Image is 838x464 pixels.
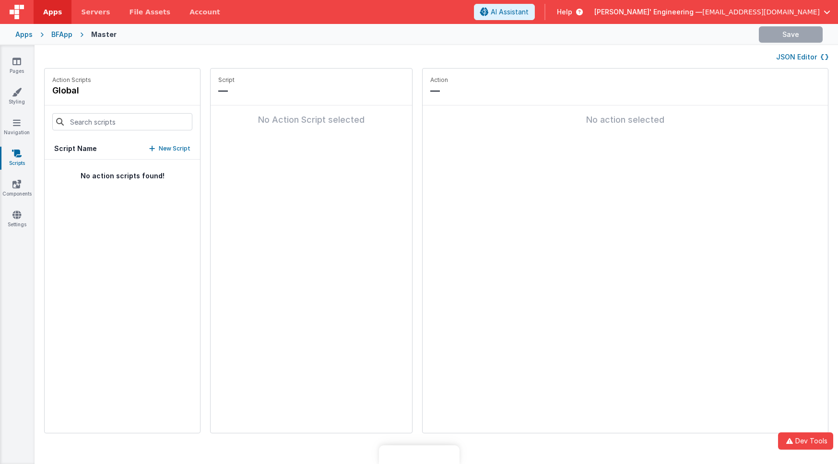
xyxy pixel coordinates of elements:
button: Save [759,26,823,43]
p: Action Scripts [52,76,91,84]
div: BFApp [51,30,72,39]
p: — [430,84,820,97]
span: Apps [43,7,62,17]
button: [PERSON_NAME]' Engineering — [EMAIL_ADDRESS][DOMAIN_NAME] [594,7,830,17]
p: Script [218,76,404,84]
div: No Action Script selected [218,113,404,127]
span: [PERSON_NAME]' Engineering — [594,7,702,17]
div: No action selected [430,113,820,127]
span: File Assets [130,7,171,17]
div: Apps [15,30,33,39]
button: Dev Tools [778,432,833,450]
p: New Script [159,144,190,153]
h5: Script Name [54,144,97,153]
p: No action scripts found! [45,171,200,181]
input: Search scripts [52,113,192,130]
p: Action [430,76,820,84]
button: New Script [149,144,190,153]
h4: global [52,84,91,97]
div: Master [91,30,117,39]
span: Help [557,7,572,17]
button: AI Assistant [474,4,535,20]
span: AI Assistant [491,7,529,17]
button: JSON Editor [776,52,828,62]
span: Servers [81,7,110,17]
p: — [218,84,404,97]
span: [EMAIL_ADDRESS][DOMAIN_NAME] [702,7,820,17]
